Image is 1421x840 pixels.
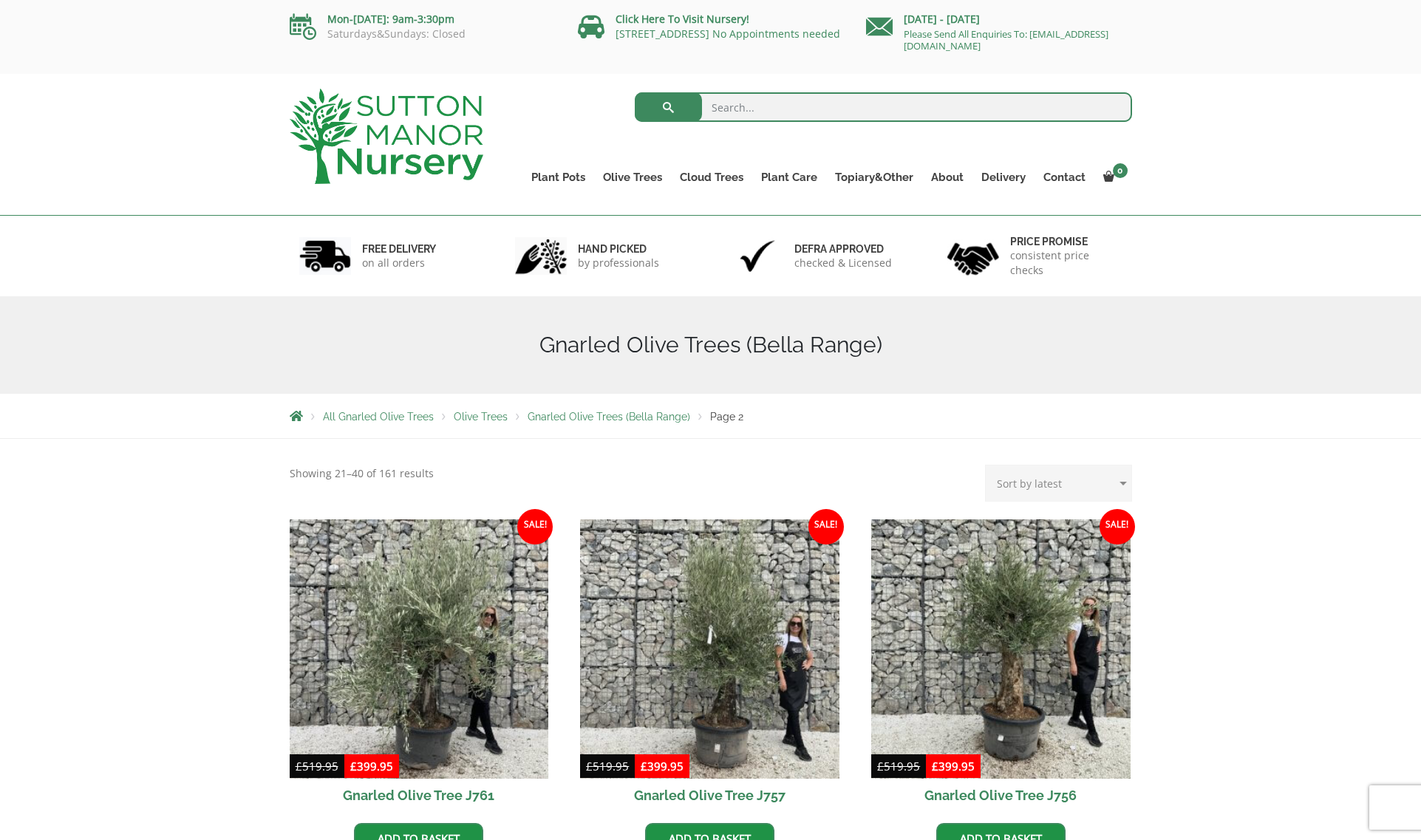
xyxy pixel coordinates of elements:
span: £ [932,759,938,774]
a: Sale! Gnarled Olive Tree J757 [580,519,839,812]
h2: Gnarled Olive Tree J756 [871,779,1131,812]
nav: Breadcrumbs [290,410,1132,422]
span: £ [350,759,357,774]
img: logo [290,89,483,184]
bdi: 519.95 [296,759,338,774]
p: Saturdays&Sundays: Closed [290,28,556,40]
h1: Gnarled Olive Trees (Bella Range) [290,332,1132,358]
a: 0 [1094,167,1132,188]
a: Gnarled Olive Trees (Bella Range) [528,411,690,423]
a: Please Send All Enquiries To: [EMAIL_ADDRESS][DOMAIN_NAME] [904,27,1108,52]
img: 4.jpg [947,233,999,279]
a: Click Here To Visit Nursery! [616,12,749,26]
span: Sale! [517,509,553,544]
h2: Gnarled Olive Tree J761 [290,779,549,812]
a: Sale! Gnarled Olive Tree J756 [871,519,1131,812]
bdi: 519.95 [586,759,629,774]
p: on all orders [362,256,436,270]
img: Gnarled Olive Tree J757 [580,519,839,779]
a: Sale! Gnarled Olive Tree J761 [290,519,549,812]
span: Sale! [808,509,844,544]
img: Gnarled Olive Tree J756 [871,519,1131,779]
a: About [922,167,972,188]
select: Shop order [985,465,1132,502]
a: Plant Pots [522,167,594,188]
a: Delivery [972,167,1035,188]
a: [STREET_ADDRESS] No Appointments needed [616,27,840,41]
input: Search... [635,92,1132,122]
span: £ [296,759,302,774]
span: Page 2 [710,411,743,423]
h6: Price promise [1010,235,1122,248]
p: by professionals [578,256,659,270]
h2: Gnarled Olive Tree J757 [580,779,839,812]
bdi: 399.95 [641,759,684,774]
h6: Defra approved [794,242,892,256]
img: 1.jpg [299,237,351,275]
a: Plant Care [752,167,826,188]
img: 2.jpg [515,237,567,275]
p: checked & Licensed [794,256,892,270]
a: Topiary&Other [826,167,922,188]
bdi: 399.95 [932,759,975,774]
bdi: 399.95 [350,759,393,774]
a: Olive Trees [594,167,671,188]
span: £ [877,759,884,774]
p: Showing 21–40 of 161 results [290,465,434,482]
a: Olive Trees [454,411,508,423]
span: £ [641,759,647,774]
h6: FREE DELIVERY [362,242,436,256]
p: [DATE] - [DATE] [866,10,1132,28]
h6: hand picked [578,242,659,256]
a: All Gnarled Olive Trees [323,411,434,423]
span: £ [586,759,593,774]
img: 3.jpg [732,237,783,275]
a: Cloud Trees [671,167,752,188]
a: Contact [1035,167,1094,188]
p: Mon-[DATE]: 9am-3:30pm [290,10,556,28]
span: 0 [1113,163,1128,178]
bdi: 519.95 [877,759,920,774]
img: Gnarled Olive Tree J761 [290,519,549,779]
p: consistent price checks [1010,248,1122,278]
span: Sale! [1100,509,1135,544]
